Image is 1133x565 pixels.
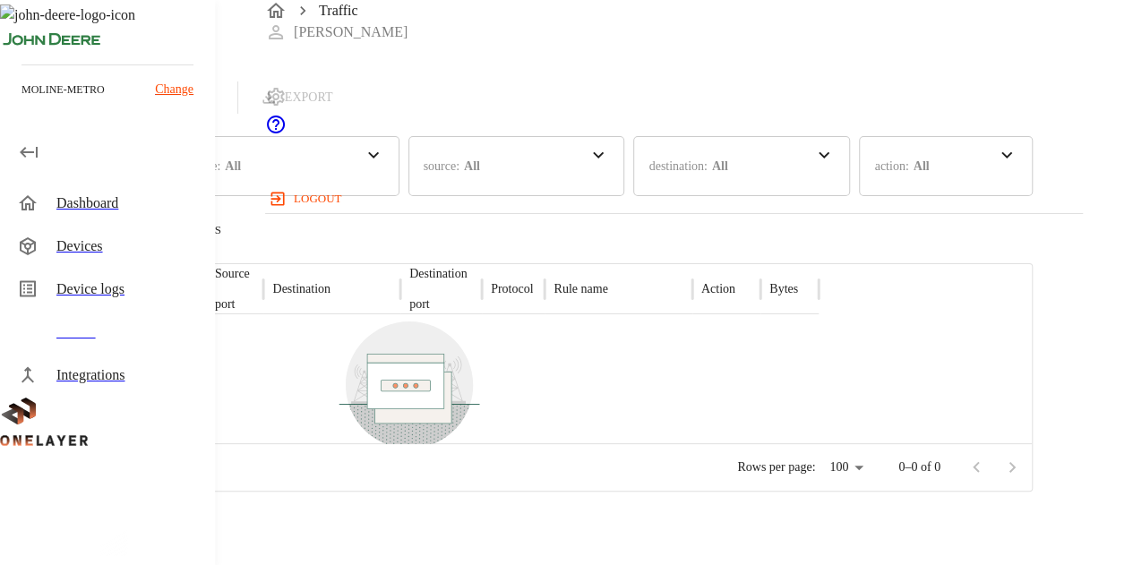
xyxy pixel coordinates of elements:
[554,280,607,298] p: Rule name
[409,265,468,283] p: Destination
[215,265,250,283] p: Source
[822,455,870,481] div: 100
[272,280,330,298] p: Destination
[737,458,815,476] p: Rows per page:
[701,280,735,298] p: Action
[265,184,348,213] button: logout
[265,123,287,138] span: Support Portal
[294,21,408,43] p: [PERSON_NAME]
[769,280,798,298] p: Bytes
[265,123,287,138] a: onelayer-support
[898,458,940,476] p: 0–0 of 0
[265,184,1083,213] a: logout
[409,295,468,313] p: port
[215,295,250,313] p: port
[491,280,533,298] p: Protocol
